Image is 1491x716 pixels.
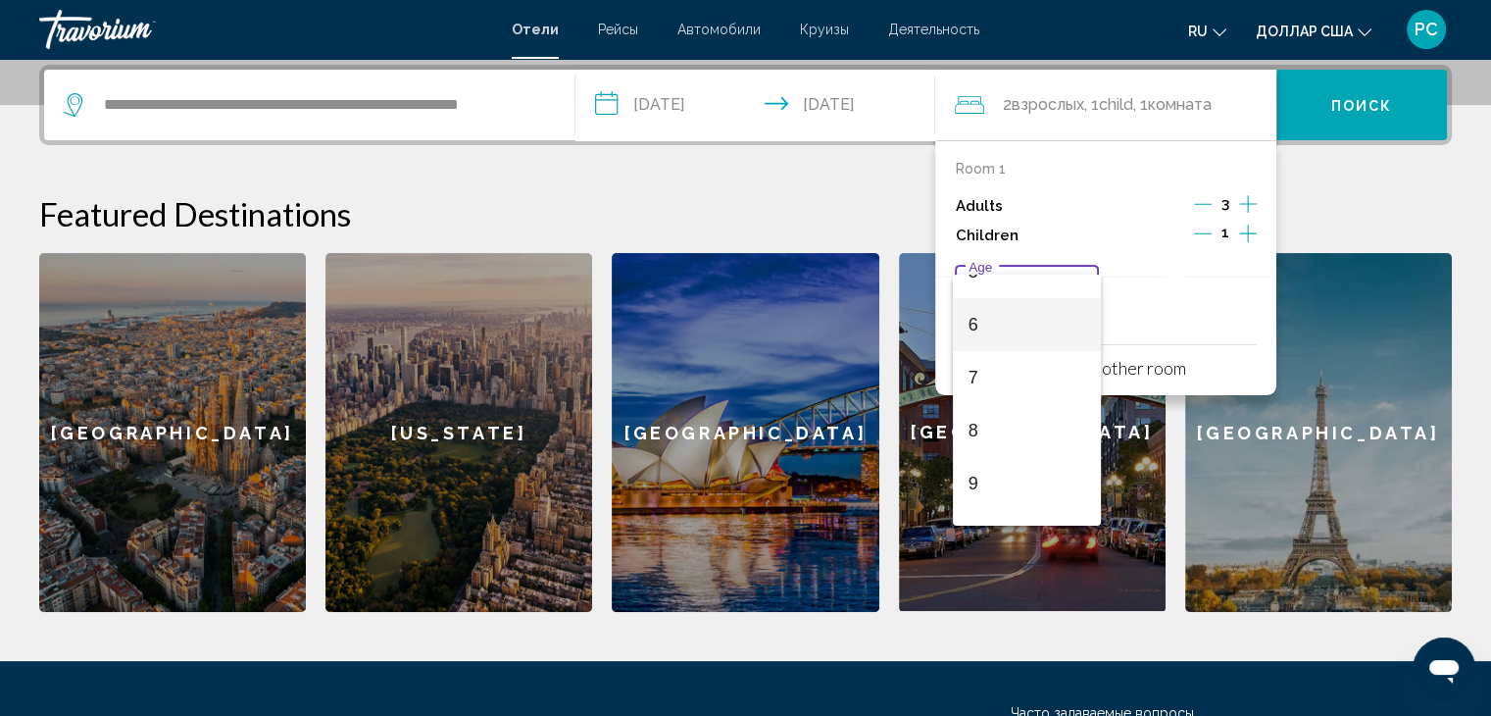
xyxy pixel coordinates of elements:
[969,368,978,387] font: 7
[969,474,978,493] font: 9
[969,315,978,334] font: 6
[969,421,978,440] font: 8
[953,510,1101,563] mat-option: 10 лет
[953,298,1101,351] mat-option: 6 лет
[953,351,1101,404] mat-option: 7 лет
[953,457,1101,510] mat-option: 9 лет
[1413,638,1475,700] iframe: Кнопка запуска окна обмена сообщениями
[953,404,1101,457] mat-option: 8 лет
